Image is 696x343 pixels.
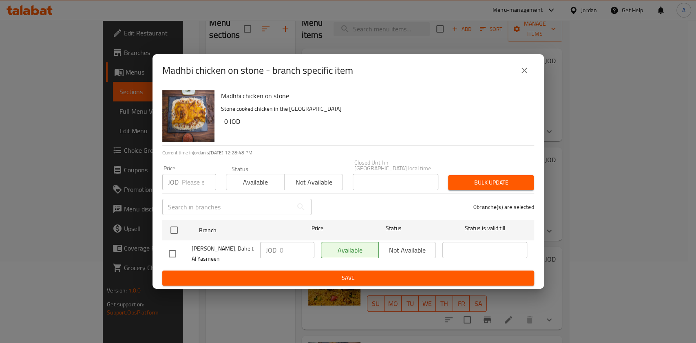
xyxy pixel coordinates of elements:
input: Please enter price [280,242,314,258]
input: Please enter price [182,174,216,190]
button: Available [226,174,285,190]
p: Stone cooked chicken in the [GEOGRAPHIC_DATA] [221,104,528,114]
span: [PERSON_NAME], Daheit Al Yasmeen [192,244,254,264]
button: close [515,61,534,80]
span: Status is valid till [442,223,527,233]
img: Madhbi chicken on stone [162,90,214,142]
span: Available [230,176,281,188]
input: Search in branches [162,199,293,215]
span: Status [351,223,436,233]
p: 0 branche(s) are selected [473,203,534,211]
span: Price [290,223,345,233]
button: Not available [284,174,343,190]
button: Bulk update [448,175,534,190]
h6: Madhbi chicken on stone [221,90,528,101]
span: Not available [288,176,340,188]
p: JOD [266,245,276,255]
span: Save [169,273,528,283]
h2: Madhbi chicken on stone - branch specific item [162,64,353,77]
p: JOD [168,177,179,187]
h6: 0 JOD [224,116,528,127]
button: Save [162,270,534,286]
span: Bulk update [455,178,527,188]
p: Current time in Jordan is [DATE] 12:28:48 PM [162,149,534,156]
span: Branch [199,225,284,235]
